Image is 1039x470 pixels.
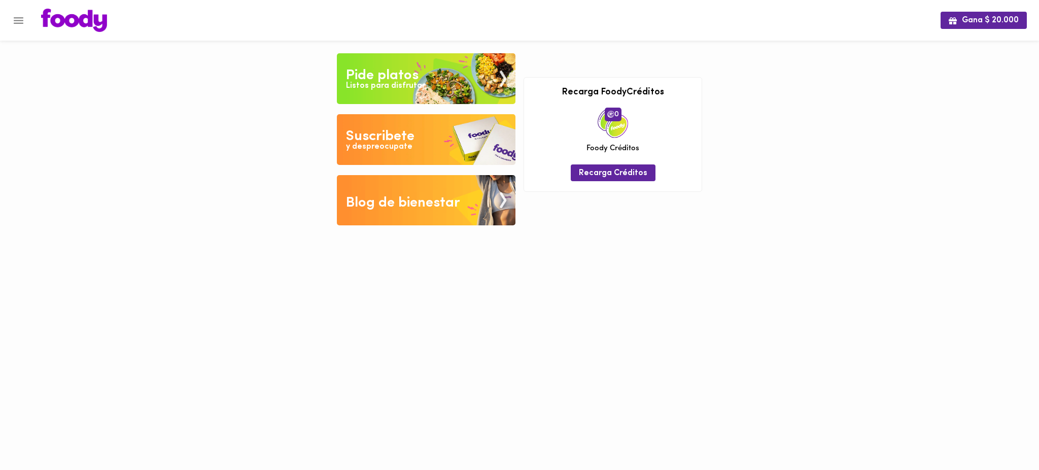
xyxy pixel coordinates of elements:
[346,126,414,147] div: Suscribete
[941,12,1027,28] button: Gana $ 20.000
[346,193,460,213] div: Blog de bienestar
[586,143,639,154] span: Foody Créditos
[346,80,425,92] div: Listos para disfrutar
[571,164,655,181] button: Recarga Créditos
[346,65,419,86] div: Pide platos
[41,9,107,32] img: logo.png
[532,88,694,98] h3: Recarga FoodyCréditos
[607,111,614,118] img: foody-creditos.png
[337,175,515,226] img: Blog de bienestar
[6,8,31,33] button: Menu
[980,411,1029,460] iframe: Messagebird Livechat Widget
[337,114,515,165] img: Disfruta bajar de peso
[949,16,1019,25] span: Gana $ 20.000
[346,141,412,153] div: y despreocupate
[605,108,621,121] span: 0
[598,108,628,138] img: credits-package.png
[337,53,515,104] img: Pide un Platos
[579,169,647,178] span: Recarga Créditos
